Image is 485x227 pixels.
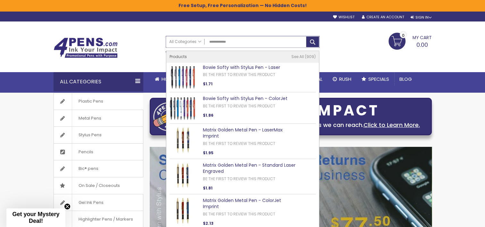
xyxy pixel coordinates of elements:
a: See All 909 [291,54,316,59]
img: Matrix Golden Metal Pen - ColorJet Imprint [170,198,196,224]
img: four_pen_logo.png [153,102,185,131]
span: Gel Ink Pens [72,194,110,211]
a: Rush [328,72,356,86]
div: Free shipping on pen orders over $199 [266,48,320,61]
span: See All [291,54,304,59]
span: $2.13 [203,221,213,226]
div: Get your Mystery Deal!Close teaser [6,208,65,227]
span: Metal Pens [72,110,108,127]
a: Be the first to review this product [203,176,275,181]
a: Specials [356,72,394,86]
span: Products [170,54,187,59]
img: Bowie Softy with Stylus Pen - Laser [170,64,196,91]
a: Bic® pens [54,160,143,177]
a: Be the first to review this product [203,211,275,217]
a: All Categories [166,36,205,47]
img: Bowie Softy with Stylus Pen - ColorJet [170,96,196,122]
a: Blog [394,72,417,86]
span: Stylus Pens [72,127,108,143]
a: Be the first to review this product [203,141,275,146]
img: Matrix Golden Metal Pen - Standard Laser Engraved [170,162,196,189]
span: Plastic Pens [72,93,110,110]
span: Get your Mystery Deal! [12,211,59,224]
a: Bowie Softy with Stylus Pen - ColorJet [203,95,288,102]
a: Matrix Golden Metal Pen - LaserMax Imprint [203,127,283,139]
img: Matrix Golden Metal Pen - LaserMax Imprint [170,127,196,153]
a: Plastic Pens [54,93,143,110]
div: Sign In [410,15,431,20]
span: $1.95 [203,150,213,156]
span: Bic® pens [72,160,105,177]
a: Be the first to review this product [203,103,275,109]
span: All Categories [169,39,201,44]
span: $1.81 [203,185,213,191]
a: Stylus Pens [54,127,143,143]
span: Home [162,76,175,82]
a: Create an Account [362,15,404,20]
span: Blog [399,76,412,82]
a: Pencils [54,144,143,160]
span: On Sale / Closeouts [72,177,126,194]
a: Matrix Golden Metal Pen - Standard Laser Engraved [203,162,296,174]
span: Specials [368,76,389,82]
a: Matrix Golden Metal Pen - ColorJet Imprint [203,197,281,210]
span: $1.71 [203,81,213,87]
a: Metal Pens [54,110,143,127]
span: 909 [305,54,316,59]
a: On Sale / Closeouts [54,177,143,194]
span: 0.00 [416,41,428,49]
span: Pencils [72,144,100,160]
iframe: Google Customer Reviews [432,210,485,227]
span: $1.86 [203,113,213,118]
span: 0 [402,32,405,38]
img: 4Pens Custom Pens and Promotional Products [54,38,118,58]
a: Bowie Softy with Stylus Pen - Laser [203,64,280,71]
div: All Categories [54,72,143,91]
button: Close teaser [64,203,71,210]
a: Wishlist [333,15,354,20]
a: 0.00 0 [389,33,432,49]
a: Click to Learn More. [364,121,420,129]
a: Be the first to review this product [203,72,275,77]
a: Home [150,72,180,86]
a: Gel Ink Pens [54,194,143,211]
span: Rush [339,76,351,82]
